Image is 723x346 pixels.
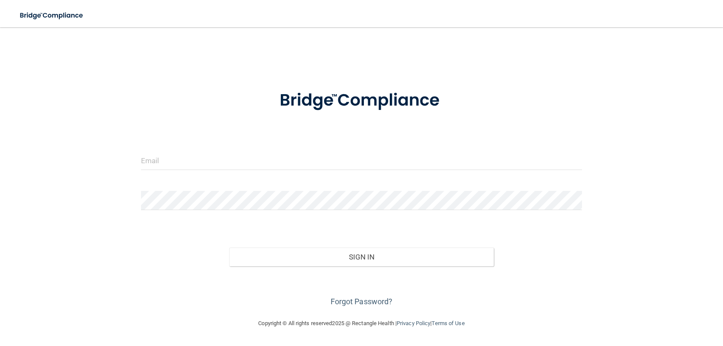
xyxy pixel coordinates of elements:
[397,320,430,326] a: Privacy Policy
[13,7,91,24] img: bridge_compliance_login_screen.278c3ca4.svg
[229,248,494,266] button: Sign In
[331,297,393,306] a: Forgot Password?
[206,310,517,337] div: Copyright © All rights reserved 2025 @ Rectangle Health | |
[432,320,464,326] a: Terms of Use
[262,78,461,123] img: bridge_compliance_login_screen.278c3ca4.svg
[141,151,582,170] input: Email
